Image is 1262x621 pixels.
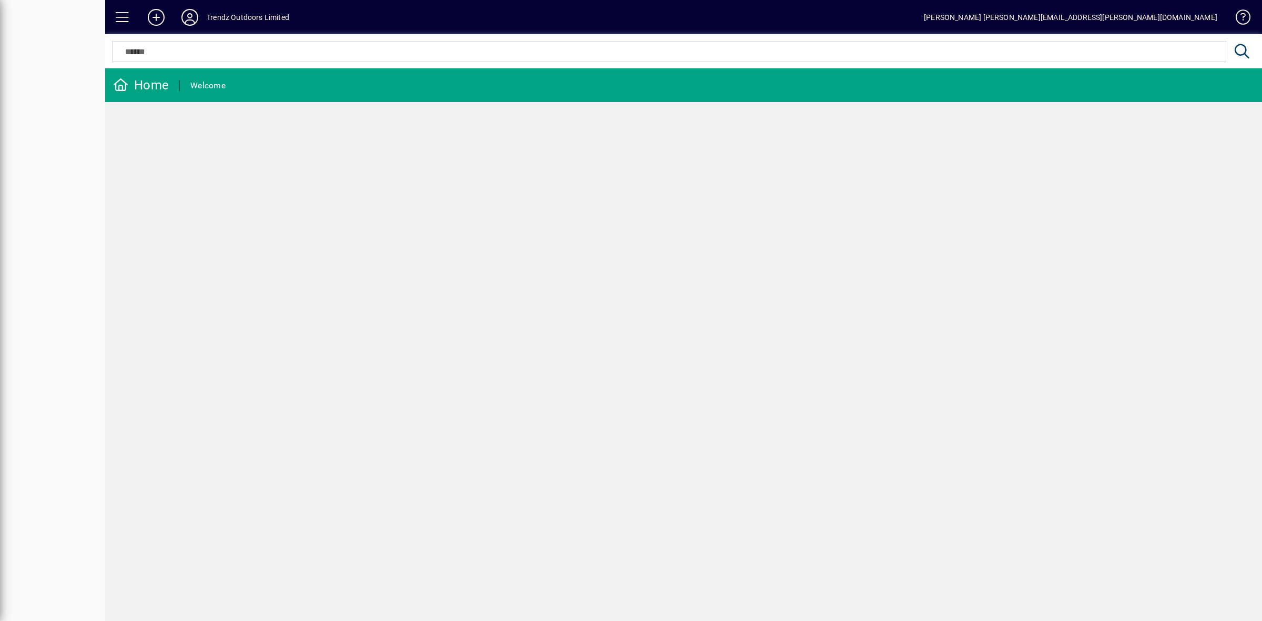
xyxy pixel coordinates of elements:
[924,9,1217,26] div: [PERSON_NAME] [PERSON_NAME][EMAIL_ADDRESS][PERSON_NAME][DOMAIN_NAME]
[113,77,169,94] div: Home
[173,8,207,27] button: Profile
[1228,2,1249,36] a: Knowledge Base
[139,8,173,27] button: Add
[207,9,289,26] div: Trendz Outdoors Limited
[190,77,226,94] div: Welcome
